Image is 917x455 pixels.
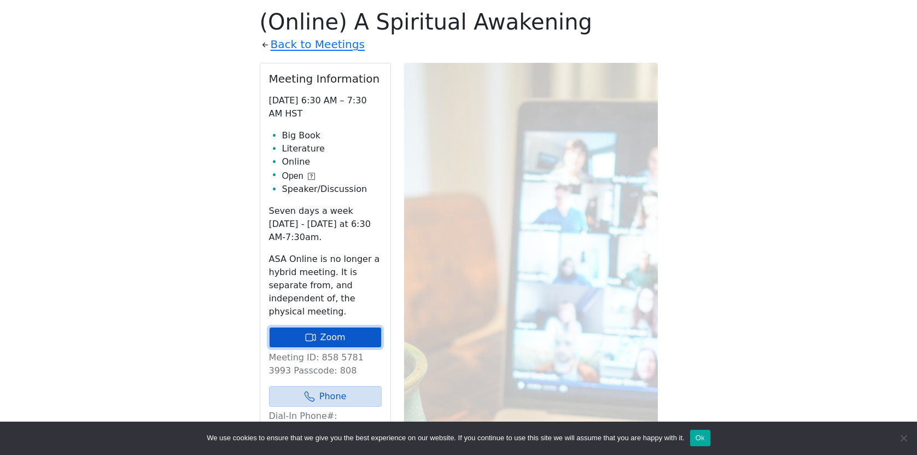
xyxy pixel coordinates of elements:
[260,9,658,35] h1: (Online) A Spiritual Awakening
[282,155,382,168] li: Online
[269,253,382,318] p: ASA Online is no longer a hybrid meeting. It is separate from, and independent of, the physical m...
[207,433,684,444] span: We use cookies to ensure that we give you the best experience on our website. If you continue to ...
[269,205,382,244] p: Seven days a week [DATE] - [DATE] at 6:30 AM-7:30am.
[282,129,382,142] li: Big Book
[269,386,382,407] a: Phone
[282,170,303,183] span: Open
[269,327,382,348] a: Zoom
[271,35,365,54] a: Back to Meetings
[269,72,382,85] h2: Meeting Information
[269,351,382,377] p: Meeting ID: 858 5781 3993 Passcode: 808
[282,142,382,155] li: Literature
[282,170,315,183] button: Open
[898,433,909,444] span: No
[269,410,382,449] p: Dial-In Phone#: [PHONE_NUMBER] Dial-In Passcode: 808
[282,183,382,196] li: Speaker/Discussion
[690,430,710,446] button: Ok
[269,94,382,120] p: [DATE] 6:30 AM – 7:30 AM HST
